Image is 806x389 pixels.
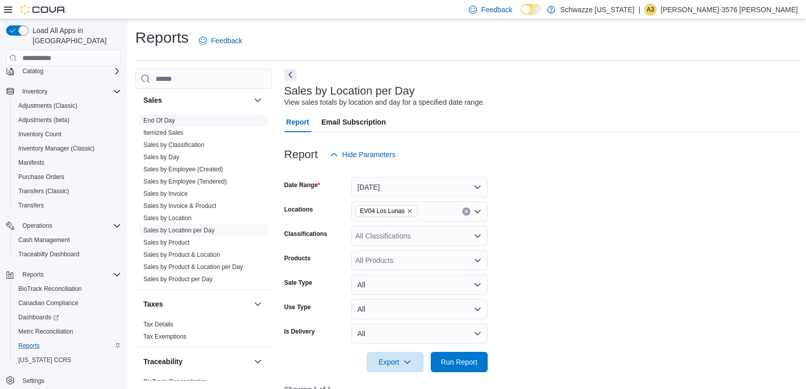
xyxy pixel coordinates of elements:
[143,378,207,386] span: BioTrack Reconciliation
[321,112,386,132] span: Email Subscription
[14,199,121,212] span: Transfers
[143,356,183,367] h3: Traceability
[14,248,121,260] span: Traceabilty Dashboard
[135,27,189,48] h1: Reports
[10,156,125,170] button: Manifests
[10,339,125,353] button: Reports
[18,356,71,364] span: [US_STATE] CCRS
[638,4,640,16] p: |
[18,268,48,281] button: Reports
[481,5,512,15] span: Feedback
[143,356,250,367] button: Traceability
[326,144,400,165] button: Hide Parameters
[342,149,396,160] span: Hide Parameters
[284,69,296,81] button: Next
[143,129,184,137] span: Itemized Sales
[135,318,272,347] div: Taxes
[143,378,207,385] a: BioTrack Reconciliation
[20,5,66,15] img: Cova
[18,65,121,77] span: Catalog
[10,141,125,156] button: Inventory Manager (Classic)
[284,181,320,189] label: Date Range
[355,205,417,217] span: EV04 Los Lunas
[14,234,121,246] span: Cash Management
[2,64,125,78] button: Catalog
[18,201,44,210] span: Transfers
[2,219,125,233] button: Operations
[18,268,121,281] span: Reports
[473,256,482,264] button: Open list of options
[14,354,75,366] a: [US_STATE] CCRS
[143,299,250,309] button: Taxes
[143,153,180,161] span: Sales by Day
[135,114,272,289] div: Sales
[284,85,415,97] h3: Sales by Location per Day
[18,116,70,124] span: Adjustments (beta)
[14,114,121,126] span: Adjustments (beta)
[18,342,40,350] span: Reports
[360,206,405,216] span: EV04 Los Lunas
[18,65,47,77] button: Catalog
[143,95,162,105] h3: Sales
[252,355,264,368] button: Traceability
[10,324,125,339] button: Metrc Reconciliation
[18,374,121,387] span: Settings
[14,311,63,323] a: Dashboards
[14,297,82,309] a: Canadian Compliance
[462,207,470,216] button: Clear input
[143,141,204,149] span: Sales by Classification
[143,276,213,283] a: Sales by Product per Day
[14,234,74,246] a: Cash Management
[441,357,477,367] span: Run Report
[14,354,121,366] span: Washington CCRS
[18,159,44,167] span: Manifests
[10,184,125,198] button: Transfers (Classic)
[18,85,121,98] span: Inventory
[10,113,125,127] button: Adjustments (beta)
[284,254,311,262] label: Products
[143,202,216,210] span: Sales by Invoice & Product
[14,128,121,140] span: Inventory Count
[22,67,43,75] span: Catalog
[143,333,187,340] a: Tax Exemptions
[473,232,482,240] button: Open list of options
[143,129,184,136] a: Itemized Sales
[14,340,44,352] a: Reports
[10,233,125,247] button: Cash Management
[252,94,264,106] button: Sales
[10,353,125,367] button: [US_STATE] CCRS
[14,311,121,323] span: Dashboards
[10,99,125,113] button: Adjustments (Classic)
[14,142,121,155] span: Inventory Manager (Classic)
[143,320,173,328] span: Tax Details
[284,327,315,336] label: Is Delivery
[431,352,488,372] button: Run Report
[14,185,121,197] span: Transfers (Classic)
[143,263,243,271] a: Sales by Product & Location per Day
[14,114,74,126] a: Adjustments (beta)
[14,283,121,295] span: BioTrack Reconciliation
[14,325,121,338] span: Metrc Reconciliation
[143,321,173,328] a: Tax Details
[18,327,73,336] span: Metrc Reconciliation
[143,116,175,125] span: End Of Day
[284,279,312,287] label: Sale Type
[14,100,81,112] a: Adjustments (Classic)
[143,177,227,186] span: Sales by Employee (Tendered)
[18,313,59,321] span: Dashboards
[14,157,121,169] span: Manifests
[284,230,327,238] label: Classifications
[351,177,488,197] button: [DATE]
[143,141,204,148] a: Sales by Classification
[18,236,70,244] span: Cash Management
[373,352,417,372] span: Export
[143,190,188,197] a: Sales by Invoice
[10,282,125,296] button: BioTrack Reconciliation
[2,267,125,282] button: Reports
[10,296,125,310] button: Canadian Compliance
[14,325,77,338] a: Metrc Reconciliation
[143,333,187,341] span: Tax Exemptions
[22,377,44,385] span: Settings
[644,4,656,16] div: Alexis-3576 Garcia-Ortega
